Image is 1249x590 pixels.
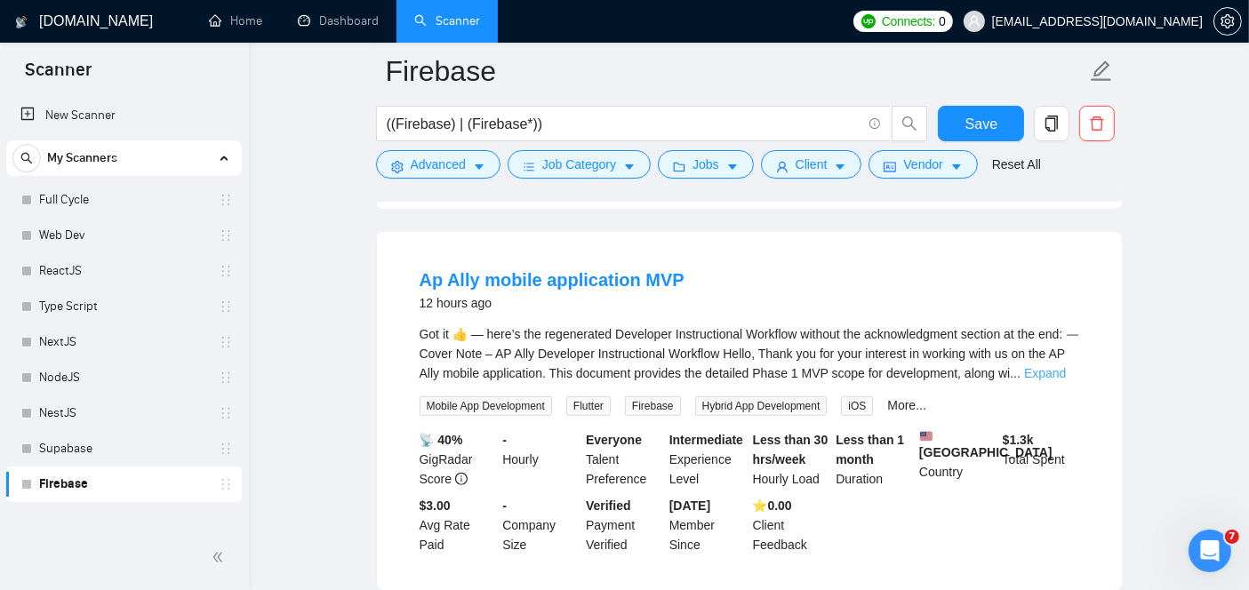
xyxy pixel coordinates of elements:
input: Scanner name... [386,49,1086,93]
a: homeHome [209,13,262,28]
div: Hourly [499,430,582,489]
span: Advanced [411,155,466,174]
b: Verified [586,498,631,513]
a: Expand [1024,366,1066,380]
span: delete [1080,116,1114,132]
span: Mobile App Development [420,396,552,416]
button: search [12,144,41,172]
button: idcardVendorcaret-down [869,150,977,179]
span: Scanner [11,57,106,94]
b: - [502,433,507,447]
div: Company Size [499,496,582,554]
div: Got it 👍 — here’s the regenerated Developer Instructional Workflow without the acknowledgment sec... [420,324,1079,383]
a: Type Script [39,289,208,324]
div: Duration [832,430,916,489]
span: info-circle [869,118,881,130]
span: edit [1090,60,1113,83]
div: Hourly Load [749,430,833,489]
span: Firebase [625,396,681,416]
a: Web Dev [39,218,208,253]
a: Ap Ally mobile application MVP [420,270,685,290]
span: iOS [841,396,873,416]
span: holder [219,193,233,207]
span: holder [219,477,233,491]
b: Less than 1 month [836,433,904,466]
button: settingAdvancedcaret-down [376,150,500,179]
li: My Scanners [6,140,242,502]
span: search [13,152,40,164]
a: setting [1213,14,1242,28]
a: Supabase [39,431,208,466]
b: ⭐️ 0.00 [753,498,792,513]
b: Everyone [586,433,642,447]
a: More... [887,398,926,412]
span: holder [219,335,233,349]
a: ReactJS [39,253,208,289]
div: Experience Level [666,430,749,489]
span: info-circle [455,473,468,485]
b: 📡 40% [420,433,463,447]
button: copy [1034,106,1069,141]
span: caret-down [623,160,636,173]
div: Member Since [666,496,749,554]
span: search [893,116,926,132]
span: copy [1035,116,1069,132]
a: NextJS [39,324,208,360]
a: NodeJS [39,360,208,395]
span: double-left [212,548,229,566]
a: New Scanner [20,98,228,133]
span: user [968,15,981,28]
span: holder [219,264,233,278]
b: Intermediate [669,433,743,447]
div: GigRadar Score [416,430,500,489]
a: Reset All [992,155,1041,174]
img: logo [15,8,28,36]
span: holder [219,371,233,385]
span: Got it 👍 — here’s the regenerated Developer Instructional Workflow without the acknowledgment sec... [420,327,1079,380]
a: dashboardDashboard [298,13,379,28]
span: Hybrid App Development [695,396,828,416]
span: caret-down [834,160,846,173]
span: caret-down [726,160,739,173]
span: Connects: [882,12,935,31]
button: delete [1079,106,1115,141]
span: holder [219,442,233,456]
span: caret-down [950,160,963,173]
div: Avg Rate Paid [416,496,500,554]
span: Jobs [693,155,719,174]
span: Save [965,113,997,135]
span: holder [219,406,233,420]
span: 0 [939,12,946,31]
a: NestJS [39,395,208,431]
span: Job Category [542,155,616,174]
button: folderJobscaret-down [658,150,754,179]
span: Vendor [903,155,942,174]
b: [DATE] [669,498,710,513]
span: Client [796,155,828,174]
span: setting [1214,14,1241,28]
iframe: Intercom live chat [1189,530,1231,572]
div: Client Feedback [749,496,833,554]
button: barsJob Categorycaret-down [508,150,651,179]
a: searchScanner [414,13,480,28]
b: - [502,498,507,513]
a: Firebase [39,466,208,502]
button: setting [1213,7,1242,36]
span: setting [391,160,404,173]
b: $ 1.3k [1003,433,1034,447]
li: New Scanner [6,98,242,133]
span: idcard [884,160,896,173]
div: 12 hours ago [420,292,685,314]
button: userClientcaret-down [761,150,862,179]
span: holder [219,228,233,243]
input: Search Freelance Jobs... [387,113,861,135]
span: Flutter [566,396,611,416]
span: holder [219,299,233,314]
b: $3.00 [420,498,451,513]
span: caret-down [473,160,485,173]
img: upwork-logo.png [861,14,876,28]
span: user [776,160,789,173]
span: folder [673,160,685,173]
b: [GEOGRAPHIC_DATA] [919,430,1053,459]
span: My Scanners [47,140,117,176]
